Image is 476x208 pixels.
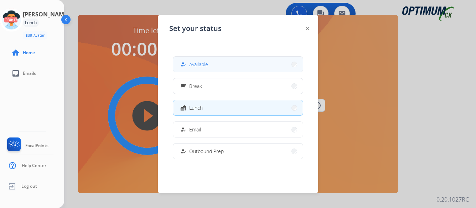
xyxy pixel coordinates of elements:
button: Outbound Prep [173,144,303,159]
mat-icon: how_to_reg [180,148,186,154]
button: Edit Avatar [23,31,47,40]
span: Break [189,82,202,90]
span: FocalPoints [25,143,48,149]
span: Email [189,126,201,133]
mat-icon: fastfood [180,105,186,111]
mat-icon: free_breakfast [180,83,186,89]
mat-icon: inbox [11,69,20,78]
button: Available [173,57,303,72]
button: Break [173,78,303,94]
button: Lunch [173,100,303,115]
span: Emails [23,71,36,76]
span: Set your status [169,24,222,33]
span: Outbound Prep [189,147,224,155]
img: close-button [306,27,309,30]
span: Available [189,61,208,68]
mat-icon: how_to_reg [180,126,186,132]
button: Email [173,122,303,137]
div: Lunch [23,19,39,27]
a: FocalPoints [6,137,48,154]
mat-icon: home [11,48,20,57]
span: Log out [21,183,37,189]
p: 0.20.1027RC [436,195,469,204]
span: Home [23,50,35,56]
span: Help Center [22,163,46,168]
mat-icon: how_to_reg [180,61,186,67]
h3: [PERSON_NAME] [23,10,69,19]
span: Lunch [189,104,203,111]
